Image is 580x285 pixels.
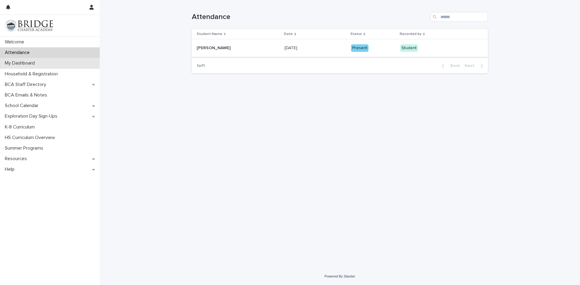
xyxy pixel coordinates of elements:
span: Back [447,64,460,68]
p: Status [350,31,362,37]
p: BCA Staff Directory [2,82,51,87]
h1: Attendance [192,13,428,21]
p: School Calendar [2,103,43,109]
p: BCA Emails & Notes [2,92,52,98]
div: Student [400,44,418,52]
p: Date [284,31,293,37]
div: Present [351,44,369,52]
p: My Dashboard [2,60,40,66]
a: Powered By Stacker [324,274,355,278]
p: Summer Programs [2,145,48,151]
p: [PERSON_NAME] [197,44,232,51]
button: Back [437,63,462,68]
p: K-8 Curriculum [2,124,40,130]
img: V1C1m3IdTEidaUdm9Hs0 [5,20,53,32]
p: 1 of 1 [192,59,210,73]
p: [DATE] [285,44,298,51]
input: Search [430,12,488,22]
tr: [PERSON_NAME][PERSON_NAME] [DATE][DATE] PresentStudent [192,40,488,57]
p: Student Name [197,31,222,37]
button: Next [462,63,488,68]
p: Help [2,166,19,172]
p: HS Curriculum Overview [2,135,60,141]
span: Next [465,64,478,68]
p: Welcome [2,39,29,45]
p: Household & Registration [2,71,63,77]
p: Attendance [2,50,34,55]
p: Recorded by [400,31,421,37]
p: Resources [2,156,32,162]
p: Exploration Day Sign-Ups [2,113,62,119]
